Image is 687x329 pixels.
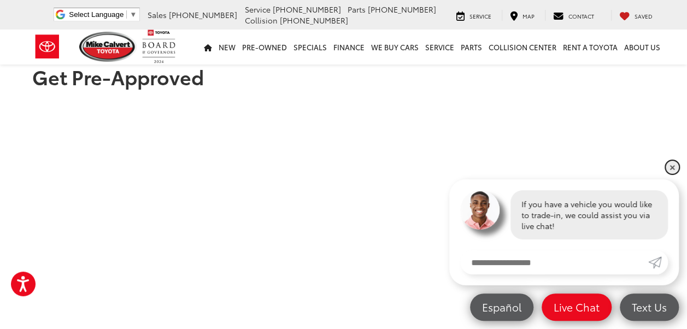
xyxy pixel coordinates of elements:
[169,9,237,20] span: [PHONE_NUMBER]
[621,30,663,64] a: About Us
[330,30,368,64] a: Finance
[201,30,215,64] a: Home
[470,293,533,321] a: Español
[568,12,594,20] span: Contact
[69,10,137,19] a: Select Language​
[485,30,560,64] a: Collision Center
[477,300,527,314] span: Español
[560,30,621,64] a: Rent a Toyota
[130,10,137,19] span: ▼
[611,10,661,21] a: My Saved Vehicles
[542,293,612,321] a: Live Chat
[545,10,602,21] a: Contact
[273,4,341,15] span: [PHONE_NUMBER]
[27,29,68,64] img: Toyota
[79,32,137,62] img: Mike Calvert Toyota
[368,4,436,15] span: [PHONE_NUMBER]
[245,4,271,15] span: Service
[239,30,290,64] a: Pre-Owned
[457,30,485,64] a: Parts
[148,9,167,20] span: Sales
[502,10,543,21] a: Map
[510,190,668,239] div: If you have a vehicle you would like to trade-in, we could assist you via live chat!
[460,190,500,230] img: Agent profile photo
[448,10,500,21] a: Service
[290,30,330,64] a: Specials
[522,12,535,20] span: Map
[245,15,278,26] span: Collision
[69,10,124,19] span: Select Language
[620,293,679,321] a: Text Us
[648,250,668,274] a: Submit
[280,15,348,26] span: [PHONE_NUMBER]
[469,12,491,20] span: Service
[368,30,422,64] a: WE BUY CARS
[548,300,605,314] span: Live Chat
[348,4,366,15] span: Parts
[126,10,127,19] span: ​
[422,30,457,64] a: Service
[635,12,653,20] span: Saved
[32,66,655,87] h1: Get Pre-Approved
[215,30,239,64] a: New
[460,250,648,274] input: Enter your message
[626,300,672,314] span: Text Us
